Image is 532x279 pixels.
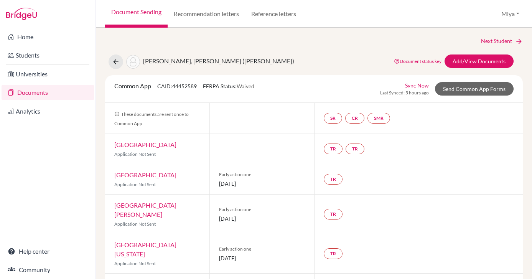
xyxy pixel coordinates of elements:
img: Bridge-U [6,8,37,20]
span: [DATE] [219,254,305,262]
a: [GEOGRAPHIC_DATA] [114,141,176,148]
span: Application Not Sent [114,261,156,266]
span: [DATE] [219,180,305,188]
a: [GEOGRAPHIC_DATA][PERSON_NAME] [114,201,176,218]
a: TR [346,144,364,154]
span: CAID: 44452589 [157,83,197,89]
span: Waived [237,83,254,89]
a: Universities [2,66,94,82]
a: Home [2,29,94,45]
a: Analytics [2,104,94,119]
a: Send Common App Forms [435,82,514,96]
a: TR [324,248,343,259]
a: CR [345,113,364,124]
span: [PERSON_NAME], [PERSON_NAME] ([PERSON_NAME]) [143,57,294,64]
a: SMR [367,113,390,124]
a: Documents [2,85,94,100]
span: FERPA Status: [203,83,254,89]
a: Add/View Documents [445,54,514,68]
span: Application Not Sent [114,182,156,187]
a: TR [324,144,343,154]
span: [DATE] [219,215,305,223]
a: [GEOGRAPHIC_DATA] [114,171,176,178]
span: Common App [114,82,151,89]
span: Last Synced: 5 hours ago [380,89,429,96]
span: These documents are sent once to Common App [114,111,189,126]
span: Early action one [219,171,305,178]
a: SR [324,113,342,124]
a: [GEOGRAPHIC_DATA][US_STATE] [114,241,176,258]
a: Community [2,262,94,277]
span: Early action one [219,246,305,253]
a: TR [324,174,343,185]
a: Students [2,48,94,63]
a: Sync Now [405,81,429,89]
span: Application Not Sent [114,151,156,157]
a: Help center [2,244,94,259]
a: Next Student [481,37,523,45]
span: Early action one [219,206,305,213]
span: Application Not Sent [114,221,156,227]
button: Miya [498,7,523,21]
a: Document status key [394,58,441,64]
a: TR [324,209,343,220]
